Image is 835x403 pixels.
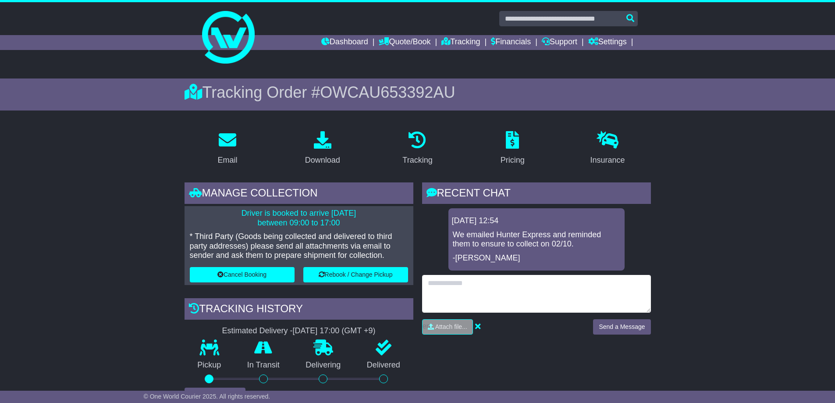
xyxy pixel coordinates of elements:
[354,360,413,370] p: Delivered
[305,154,340,166] div: Download
[441,35,480,50] a: Tracking
[452,216,621,226] div: [DATE] 12:54
[185,326,413,336] div: Estimated Delivery -
[303,267,408,282] button: Rebook / Change Pickup
[190,209,408,228] p: Driver is booked to arrive [DATE] between 09:00 to 17:00
[190,232,408,260] p: * Third Party (Goods being collected and delivered to third party addresses) please send all atta...
[321,35,368,50] a: Dashboard
[299,128,346,169] a: Download
[234,360,293,370] p: In Transit
[185,388,245,403] button: View Full Tracking
[501,154,525,166] div: Pricing
[185,182,413,206] div: Manage collection
[590,154,625,166] div: Insurance
[402,154,432,166] div: Tracking
[185,83,651,102] div: Tracking Order #
[185,360,235,370] p: Pickup
[422,182,651,206] div: RECENT CHAT
[212,128,243,169] a: Email
[190,267,295,282] button: Cancel Booking
[453,230,620,249] p: We emailed Hunter Express and reminded them to ensure to collect on 02/10.
[185,298,413,322] div: Tracking history
[293,326,376,336] div: [DATE] 17:00 (GMT +9)
[542,35,577,50] a: Support
[217,154,237,166] div: Email
[491,35,531,50] a: Financials
[397,128,438,169] a: Tracking
[453,253,620,263] p: -[PERSON_NAME]
[495,128,530,169] a: Pricing
[320,83,455,101] span: OWCAU653392AU
[293,360,354,370] p: Delivering
[588,35,627,50] a: Settings
[585,128,631,169] a: Insurance
[144,393,270,400] span: © One World Courier 2025. All rights reserved.
[379,35,430,50] a: Quote/Book
[593,319,650,335] button: Send a Message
